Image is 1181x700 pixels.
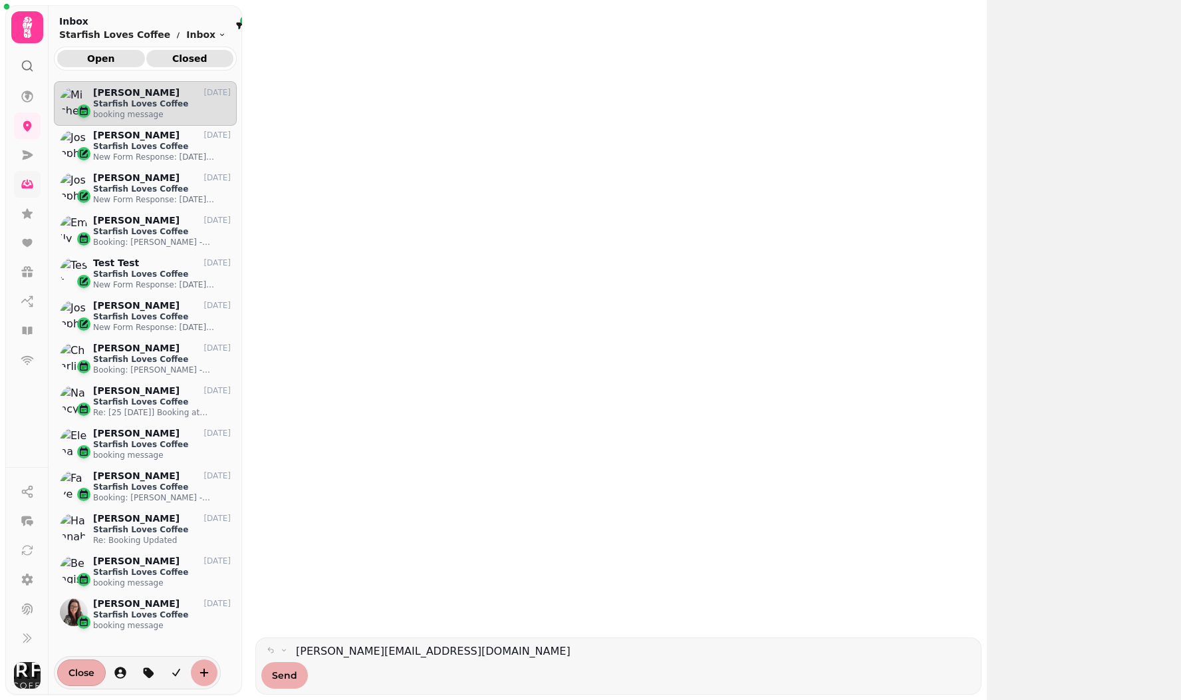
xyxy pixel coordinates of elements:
[135,659,162,686] button: tag-thread
[93,98,231,109] p: Starfish Loves Coffee
[191,659,217,686] button: create-convo
[203,215,231,226] p: [DATE]
[157,54,223,63] span: Closed
[203,87,231,98] p: [DATE]
[93,152,231,162] p: New Form Response: [DATE] Questionnaire
[93,610,231,620] p: Starfish Loves Coffee
[296,643,571,659] a: [PERSON_NAME][EMAIL_ADDRESS][DOMAIN_NAME]
[203,470,231,481] p: [DATE]
[93,109,231,120] p: booking message
[93,365,231,375] p: Booking: [PERSON_NAME] - [DATE] 12:30 PM
[54,81,237,678] div: grid
[272,671,297,680] span: Send
[93,194,231,205] p: New Form Response: [DATE] Questionnaire
[93,492,231,503] p: Booking: [PERSON_NAME] - [DATE] 6:30 PM
[93,450,231,460] p: booking message
[203,130,231,140] p: [DATE]
[203,172,231,183] p: [DATE]
[60,556,88,584] img: Bengisu Sengul
[93,269,231,279] p: Starfish Loves Coffee
[93,567,231,578] p: Starfish Loves Coffee
[203,598,231,609] p: [DATE]
[60,215,88,243] img: Emily O'Meara
[60,130,88,158] img: Joseph Rennie
[93,184,231,194] p: Starfish Loves Coffee
[261,662,308,689] button: Send
[60,300,88,328] img: Joseph Rennie
[93,524,231,535] p: Starfish Loves Coffee
[60,513,88,541] img: Hannah Jethwa
[231,18,247,34] button: filter
[59,28,226,41] nav: breadcrumb
[60,470,88,498] img: Faye Latimer
[93,578,231,588] p: booking message
[93,215,180,226] p: [PERSON_NAME]
[93,439,231,450] p: Starfish Loves Coffee
[57,659,106,686] button: Close
[203,513,231,524] p: [DATE]
[203,556,231,566] p: [DATE]
[93,237,231,248] p: Booking: [PERSON_NAME] - [DATE] 7:30 PM
[93,407,231,418] p: Re: [25 [DATE]] Booking at Starfish Loves Coffee for 2 people
[93,513,180,524] p: [PERSON_NAME]
[60,172,88,200] img: Joseph Rennie
[203,258,231,268] p: [DATE]
[163,659,190,686] button: is-read
[93,141,231,152] p: Starfish Loves Coffee
[93,311,231,322] p: Starfish Loves Coffee
[93,343,180,354] p: [PERSON_NAME]
[203,385,231,396] p: [DATE]
[146,50,234,67] button: Closed
[93,322,231,333] p: New Form Response: [DATE] Questionnaire
[59,28,170,41] p: Starfish Loves Coffee
[57,50,145,67] button: Open
[11,662,43,689] button: User avatar
[93,130,180,141] p: [PERSON_NAME]
[93,428,180,439] p: [PERSON_NAME]
[93,620,231,631] p: booking message
[93,556,180,567] p: [PERSON_NAME]
[203,300,231,311] p: [DATE]
[93,598,180,610] p: [PERSON_NAME]
[93,172,180,184] p: [PERSON_NAME]
[68,668,94,677] span: Close
[59,15,226,28] h2: Inbox
[60,87,88,115] img: Michele Charles
[93,397,231,407] p: Starfish Loves Coffee
[68,54,134,63] span: Open
[60,258,88,285] img: Test Test
[93,470,180,482] p: [PERSON_NAME]
[93,482,231,492] p: Starfish Loves Coffee
[60,428,88,456] img: Elena Yiapanis
[60,598,88,626] img: Melody Schwartz
[93,226,231,237] p: Starfish Loves Coffee
[60,343,88,371] img: Charli Robson
[186,28,226,41] button: Inbox
[14,662,41,689] img: User avatar
[93,385,180,397] p: [PERSON_NAME]
[93,300,180,311] p: [PERSON_NAME]
[93,87,180,98] p: [PERSON_NAME]
[93,279,231,290] p: New Form Response: [DATE] Questionnaire
[93,535,231,546] p: Re: Booking Updated
[93,258,139,269] p: Test Test
[60,385,88,413] img: Nancy Kelehar
[93,354,231,365] p: Starfish Loves Coffee
[203,343,231,353] p: [DATE]
[203,428,231,438] p: [DATE]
